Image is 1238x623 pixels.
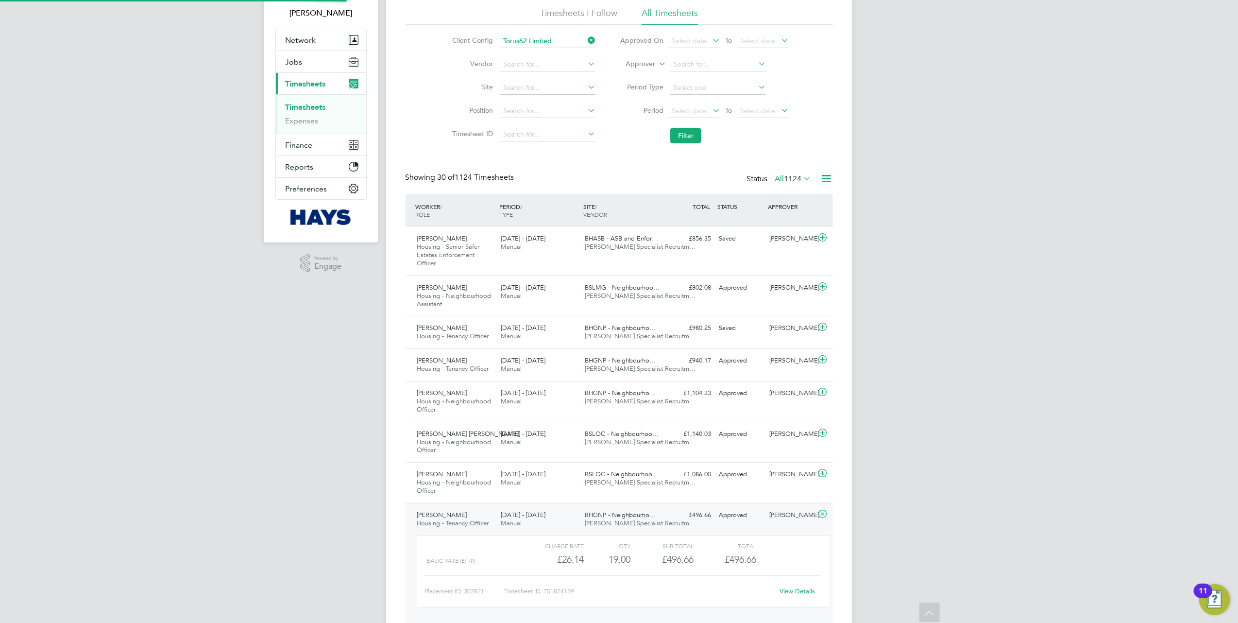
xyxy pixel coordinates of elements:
[417,519,489,527] span: Housing - Tenancy Officer
[449,129,493,138] label: Timesheet ID
[276,156,366,177] button: Reports
[417,324,467,332] span: [PERSON_NAME]
[715,231,766,247] div: Saved
[501,397,522,405] span: Manual
[665,507,715,523] div: £496.66
[620,83,663,91] label: Period Type
[521,540,583,552] div: Charge rate
[286,140,313,150] span: Finance
[672,36,707,45] span: Select date
[276,51,366,72] button: Jobs
[521,552,583,568] div: £26.14
[784,174,802,184] span: 1124
[276,178,366,199] button: Preferences
[715,385,766,401] div: Approved
[725,554,756,565] span: £496.66
[500,35,595,48] input: Search for...
[585,356,656,364] span: BHGNP - Neighbourho…
[665,320,715,336] div: £980.25
[501,283,545,292] span: [DATE] - [DATE]
[501,519,522,527] span: Manual
[584,552,631,568] div: 19.00
[585,242,695,251] span: [PERSON_NAME] Specialist Recruitm…
[642,7,698,25] li: All Timesheets
[438,173,514,182] span: 1124 Timesheets
[585,324,656,332] span: BHGNP - Neighbourho…
[314,254,341,262] span: Powered by
[501,324,545,332] span: [DATE] - [DATE]
[765,320,816,336] div: [PERSON_NAME]
[585,470,659,478] span: BSLOC - Neighbourhoo…
[665,231,715,247] div: £856.35
[583,210,607,218] span: VENDOR
[501,234,545,242] span: [DATE] - [DATE]
[665,353,715,369] div: £940.17
[694,540,756,552] div: Total
[747,173,814,186] div: Status
[665,467,715,483] div: £1,086.00
[670,81,766,95] input: Select one
[290,209,351,225] img: hays-logo-retina.png
[775,174,812,184] label: All
[286,57,303,67] span: Jobs
[765,426,816,442] div: [PERSON_NAME]
[413,198,497,223] div: WORKER
[715,280,766,296] div: Approved
[765,467,816,483] div: [PERSON_NAME]
[276,134,366,156] button: Finance
[501,430,545,438] span: [DATE] - [DATE]
[501,292,522,300] span: Manual
[665,426,715,442] div: £1,140.03
[406,173,516,183] div: Showing
[585,283,660,292] span: BSLMG - Neighbourhoo…
[665,280,715,296] div: £802.08
[1199,591,1207,604] div: 11
[631,540,694,552] div: Sub Total
[286,162,314,172] span: Reports
[449,83,493,91] label: Site
[693,203,711,210] span: TOTAL
[740,36,775,45] span: Select date
[715,320,766,336] div: Saved
[417,438,492,454] span: Housing - Neighbourhood Officer
[286,184,327,193] span: Preferences
[765,231,816,247] div: [PERSON_NAME]
[417,511,467,519] span: [PERSON_NAME]
[765,280,816,296] div: [PERSON_NAME]
[670,58,766,71] input: Search for...
[276,94,366,134] div: Timesheets
[665,385,715,401] div: £1,104.23
[500,81,595,95] input: Search for...
[276,73,366,94] button: Timesheets
[499,210,513,218] span: TYPE
[500,58,595,71] input: Search for...
[500,104,595,118] input: Search for...
[501,438,522,446] span: Manual
[300,254,341,273] a: Powered byEngage
[631,552,694,568] div: £496.66
[441,203,442,210] span: /
[438,173,455,182] span: 30 of
[417,292,492,308] span: Housing - Neighbourhood Assistant
[585,234,658,242] span: BHASB - ASB and Enfor…
[449,59,493,68] label: Vendor
[585,332,695,340] span: [PERSON_NAME] Specialist Recruitm…
[1199,584,1230,615] button: Open Resource Center, 11 new notifications
[722,34,735,47] span: To
[765,353,816,369] div: [PERSON_NAME]
[501,364,522,373] span: Manual
[585,478,695,486] span: [PERSON_NAME] Specialist Recruitm…
[286,79,326,88] span: Timesheets
[276,29,366,51] button: Network
[425,584,504,599] div: Placement ID: 302821
[501,242,522,251] span: Manual
[417,234,467,242] span: [PERSON_NAME]
[765,507,816,523] div: [PERSON_NAME]
[417,397,492,414] span: Housing - Neighbourhood Officer
[501,356,545,364] span: [DATE] - [DATE]
[501,478,522,486] span: Manual
[286,35,316,45] span: Network
[715,507,766,523] div: Approved
[584,540,631,552] div: QTY
[672,106,707,115] span: Select date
